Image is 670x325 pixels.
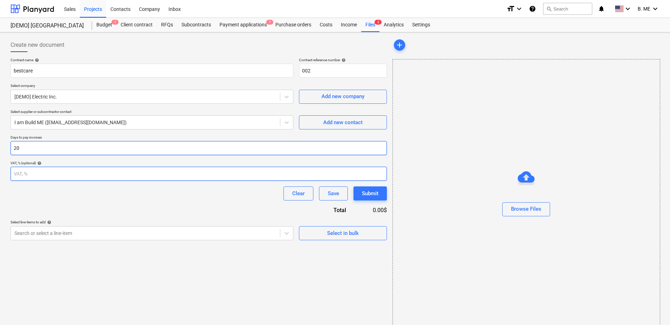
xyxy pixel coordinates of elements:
i: keyboard_arrow_down [651,5,659,13]
a: Purchase orders [271,18,315,32]
button: Search [543,3,592,15]
i: format_size [506,5,515,13]
input: Days to pay invoices [11,141,387,155]
iframe: Chat Widget [635,291,670,325]
i: keyboard_arrow_down [624,5,632,13]
div: Contract name [11,58,293,62]
a: Costs [315,18,337,32]
div: VAT, % (optional) [11,161,387,165]
div: Add new company [321,92,364,101]
i: Knowledge base [529,5,536,13]
span: add [395,41,404,49]
div: Files [361,18,379,32]
span: Create new document [11,41,64,49]
button: Browse Files [502,202,550,216]
i: keyboard_arrow_down [515,5,523,13]
div: Payment applications [215,18,271,32]
div: Contract reference number [299,58,387,62]
a: Subcontracts [177,18,215,32]
a: Settings [408,18,434,32]
a: RFQs [157,18,177,32]
i: notifications [598,5,605,13]
a: Analytics [379,18,408,32]
div: [DEMO] [GEOGRAPHIC_DATA] [11,22,84,30]
button: Add new contact [299,115,387,129]
input: Document name [11,64,293,78]
button: Save [319,186,348,200]
button: Clear [283,186,313,200]
div: Total [295,206,357,214]
div: Clear [292,189,305,198]
span: 1 [266,20,273,25]
span: help [46,220,51,224]
a: Income [337,18,361,32]
span: 1 [111,20,119,25]
div: Budget [92,18,116,32]
p: Select company [11,83,293,89]
a: Files2 [361,18,379,32]
button: Add new company [299,90,387,104]
div: Save [328,189,339,198]
span: help [36,161,42,165]
span: search [546,6,552,12]
div: Select in bulk [327,229,359,238]
span: help [33,58,39,62]
button: Submit [353,186,387,200]
span: B. ME [638,6,650,12]
span: help [340,58,346,62]
p: Select supplier or subcontractor contact [11,109,293,115]
div: Add new contact [323,118,363,127]
button: Select in bulk [299,226,387,240]
span: 2 [375,20,382,25]
div: Browse Files [511,204,541,214]
input: VAT, % [11,167,387,181]
div: Submit [362,189,378,198]
a: Budget1 [92,18,116,32]
a: Payment applications1 [215,18,271,32]
input: Set project code to use [299,64,387,78]
div: 0.00$ [357,206,387,214]
a: Client contract [116,18,157,32]
p: Days to pay invoices [11,135,387,141]
div: Select line-items to add [11,220,293,224]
